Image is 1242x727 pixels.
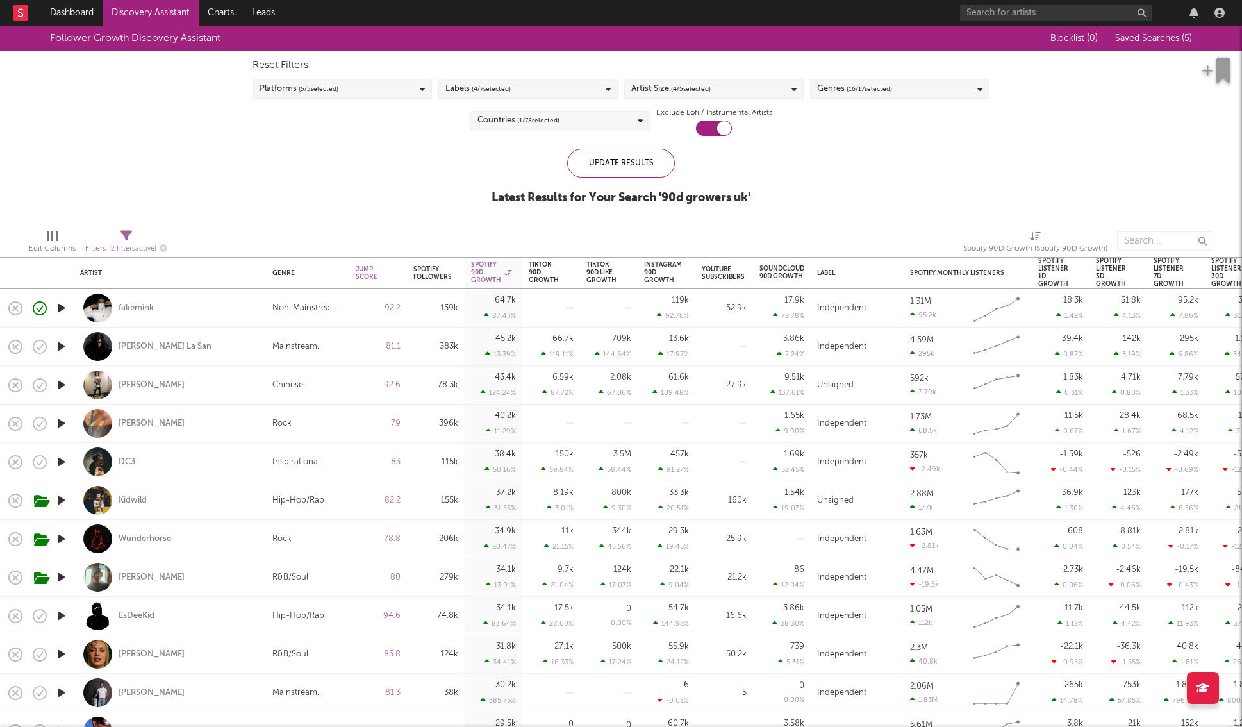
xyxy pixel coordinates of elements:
div: 95.2k [1178,296,1198,305]
div: Rock [272,416,292,431]
div: Non-Mainstream Electronic [272,301,343,316]
input: Search... [1117,231,1213,251]
div: 739 [790,642,804,651]
div: 1.63M [910,528,932,537]
div: 11.29 % [486,427,516,435]
div: 25.9k [702,531,747,547]
div: 92.2 [356,301,401,316]
div: 11.5k [1064,412,1083,420]
div: 344k [612,527,631,535]
span: ( 16 / 17 selected) [847,81,892,97]
svg: Chart title [968,292,1025,324]
div: -2.81k [910,542,939,550]
div: 9.90 % [775,427,804,435]
div: 45.56 % [599,542,631,551]
div: 1.69k [784,450,804,458]
a: DC3 [119,456,135,468]
div: 1.54k [784,489,804,497]
div: -0.44 % [1051,465,1083,474]
a: [PERSON_NAME] [119,380,185,391]
div: Soundcloud 90D Growth [759,265,804,280]
div: 11.93 % [1168,619,1198,628]
div: 150k [556,450,574,458]
div: 11.7k [1064,604,1083,612]
label: Exclude Lofi / Instrumental Artists [656,105,772,121]
div: -36.3k [1116,642,1141,651]
span: ( 4 / 5 selected) [671,81,711,97]
input: Search for artists [960,5,1152,21]
div: 7.86 % [1170,312,1198,320]
a: Kidwild [119,495,147,506]
div: 83.8 [356,647,401,662]
div: 4.71k [1121,373,1141,381]
div: 33.3k [669,489,689,497]
div: 17.9k [784,296,804,305]
a: [PERSON_NAME] [119,418,185,430]
div: 592k [910,374,929,383]
div: 396k [413,416,458,431]
div: Spotify 90D Growth (Spotify 90D Growth) [963,241,1107,256]
div: 7.79k [1178,373,1198,381]
div: 500k [612,642,631,651]
div: Independent [817,531,866,547]
div: 61.6k [668,373,689,381]
div: Spotify 90D Growth (Spotify 90D Growth) [963,225,1107,262]
div: 94.6 [356,608,401,624]
div: 68.5k [910,426,937,435]
div: fakemink [119,303,154,314]
div: Reset Filters [253,58,989,73]
div: 137.61 % [770,389,804,397]
div: 0.54 % [1113,542,1141,551]
div: -0.06 % [1109,581,1141,589]
div: -2.49k [910,465,940,473]
div: 39.4k [1062,335,1083,343]
div: -19.5k [910,580,939,589]
div: 1.67 % [1114,427,1141,435]
div: 206k [413,531,458,547]
div: 81.1 [356,339,401,355]
div: 4.47M [910,567,934,575]
div: 83 [356,455,401,470]
div: 7.79k [910,388,936,396]
div: 16.6k [702,608,747,624]
div: 109.48 % [652,389,689,397]
div: Spotify Listener 3D Growth [1096,257,1126,288]
div: 0.04 % [1054,542,1083,551]
div: 0.31 % [1056,389,1083,397]
div: 66.7k [552,335,574,343]
span: ( 2 filters active) [109,246,156,253]
div: 1.12 % [1057,619,1083,628]
div: 608 [1068,527,1083,535]
div: 1.05M [910,605,932,614]
div: 2.73k [1063,565,1083,574]
div: Chinese [272,378,303,393]
svg: Chart title [968,562,1025,594]
div: 17.24 % [600,658,631,666]
div: 9.30 % [603,504,631,512]
div: Unsigned [817,378,854,393]
div: 80 [356,570,401,585]
div: 37.2k [496,489,516,497]
div: 52.45 % [773,465,804,474]
svg: Chart title [968,600,1025,632]
div: 17.5k [554,604,574,612]
div: Spotify Monthly Listeners [910,269,1006,277]
div: 95.2k [910,311,936,319]
div: Follower Growth Discovery Assistant [50,31,220,46]
div: 124k [613,565,631,574]
div: Filters(2 filters active) [85,225,167,262]
div: 3.01 % [547,504,574,512]
div: 3.86k [783,604,804,612]
a: [PERSON_NAME] [119,687,185,699]
div: [PERSON_NAME] [119,649,185,660]
div: 27.1k [554,642,574,651]
div: 3.5M [613,450,631,458]
div: -0.95 % [1052,658,1083,666]
div: Independent [817,570,866,585]
div: -1.55 % [1111,658,1141,666]
div: 295k [910,349,934,358]
div: 31.55 % [486,504,516,512]
div: Spotify Followers [413,265,452,281]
